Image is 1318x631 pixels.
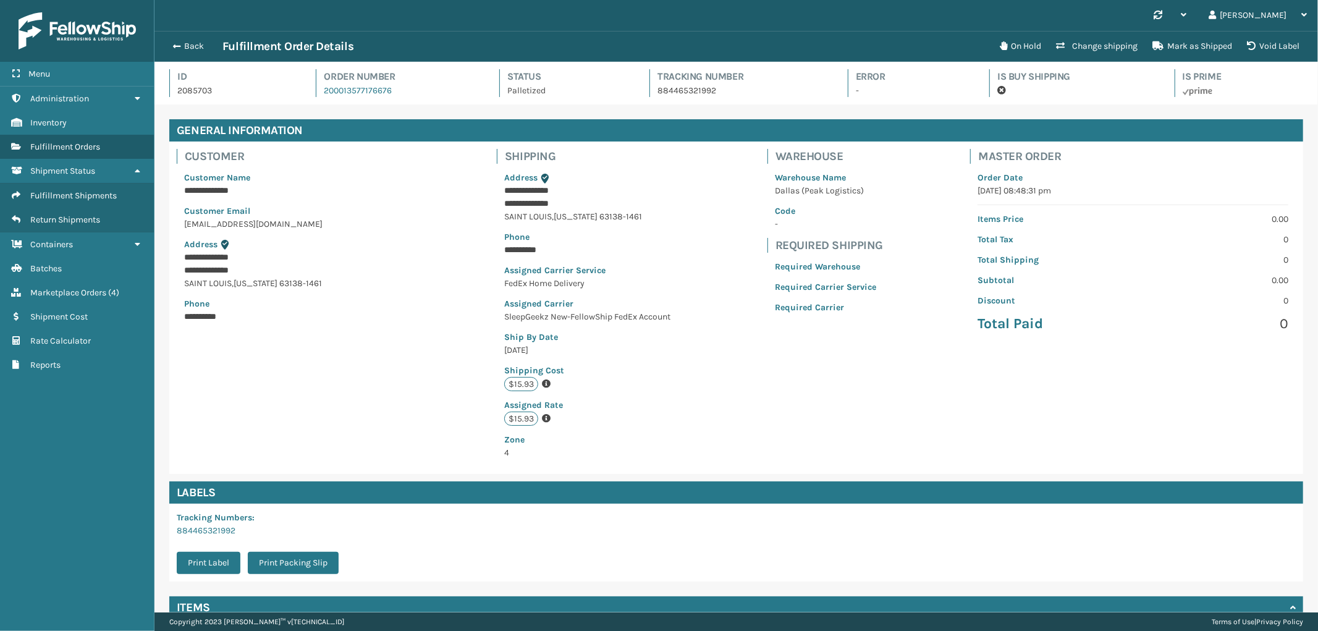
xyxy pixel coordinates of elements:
p: 2085703 [177,84,294,97]
button: Void Label [1240,34,1307,59]
span: 63138-1461 [599,211,642,222]
button: Back [166,41,222,52]
span: Rate Calculator [30,336,91,346]
p: Phone [184,297,403,310]
span: , [552,211,554,222]
span: Inventory [30,117,67,128]
p: 884465321992 [657,84,825,97]
p: Total Tax [978,233,1125,246]
span: Fulfillment Orders [30,142,100,152]
span: Tracking Numbers : [177,512,255,523]
span: Address [504,172,538,183]
p: - [856,84,967,97]
h4: Master Order [978,149,1296,164]
h4: Order Number [324,69,477,84]
h4: Status [507,69,627,84]
p: Ship By Date [504,331,673,344]
span: Fulfillment Shipments [30,190,117,201]
p: Customer Email [184,205,403,218]
p: $15.93 [504,412,538,426]
span: 4 [504,433,673,458]
a: 200013577176676 [324,85,392,96]
span: ( 4 ) [108,287,119,298]
p: Total Paid [978,315,1125,333]
p: [EMAIL_ADDRESS][DOMAIN_NAME] [184,218,403,231]
p: Warehouse Name [775,171,876,184]
h4: Customer [185,149,410,164]
span: Containers [30,239,73,250]
p: 0 [1141,253,1288,266]
h4: Warehouse [775,149,884,164]
span: , [232,278,234,289]
h4: Tracking Number [657,69,825,84]
p: Assigned Rate [504,399,673,412]
p: $15.93 [504,377,538,391]
h4: Labels [169,481,1303,504]
span: Return Shipments [30,214,100,225]
h4: Required Shipping [775,238,884,253]
p: Customer Name [184,171,403,184]
i: Mark as Shipped [1152,41,1164,50]
button: Mark as Shipped [1145,34,1240,59]
p: Required Carrier [775,301,876,314]
p: 0 [1141,315,1288,333]
i: VOIDLABEL [1247,41,1256,50]
p: Items Price [978,213,1125,226]
button: Print Packing Slip [248,552,339,574]
p: Code [775,205,876,218]
p: [DATE] [504,344,673,357]
p: Palletized [507,84,627,97]
h4: General Information [169,119,1303,142]
a: Privacy Policy [1256,617,1303,626]
span: Shipment Cost [30,311,88,322]
p: Phone [504,231,673,244]
a: Terms of Use [1212,617,1254,626]
span: Shipment Status [30,166,95,176]
p: Required Warehouse [775,260,876,273]
p: Zone [504,433,673,446]
p: Assigned Carrier Service [504,264,673,277]
p: 0.00 [1141,213,1288,226]
button: Change shipping [1049,34,1145,59]
p: Required Carrier Service [775,281,876,294]
span: SAINT LOUIS [184,278,232,289]
span: Administration [30,93,89,104]
div: | [1212,612,1303,631]
h4: Error [856,69,967,84]
p: Dallas (Peak Logistics) [775,184,876,197]
p: 0.00 [1141,274,1288,287]
img: logo [19,12,136,49]
p: 0 [1141,294,1288,307]
span: 63138-1461 [279,278,322,289]
button: On Hold [992,34,1049,59]
p: Discount [978,294,1125,307]
h4: Is Buy Shipping [997,69,1152,84]
span: [US_STATE] [554,211,598,222]
p: - [775,218,876,231]
p: 0 [1141,233,1288,246]
span: Address [184,239,218,250]
button: Print Label [177,552,240,574]
h4: Items [177,600,210,615]
span: Menu [28,69,50,79]
i: On Hold [1000,41,1007,50]
span: SAINT LOUIS [504,211,552,222]
p: Subtotal [978,274,1125,287]
h4: Shipping [505,149,680,164]
span: Marketplace Orders [30,287,106,298]
p: FedEx Home Delivery [504,277,673,290]
p: Order Date [978,171,1288,184]
p: Assigned Carrier [504,297,673,310]
p: Total Shipping [978,253,1125,266]
span: [US_STATE] [234,278,277,289]
p: Copyright 2023 [PERSON_NAME]™ v [TECHNICAL_ID] [169,612,344,631]
h4: Is Prime [1183,69,1303,84]
h4: Id [177,69,294,84]
i: Change shipping [1056,41,1065,50]
p: [DATE] 08:48:31 pm [978,184,1288,197]
span: Batches [30,263,62,274]
p: SleepGeekz New-FellowShip FedEx Account [504,310,673,323]
p: Shipping Cost [504,364,673,377]
h3: Fulfillment Order Details [222,39,353,54]
a: 884465321992 [177,525,235,536]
